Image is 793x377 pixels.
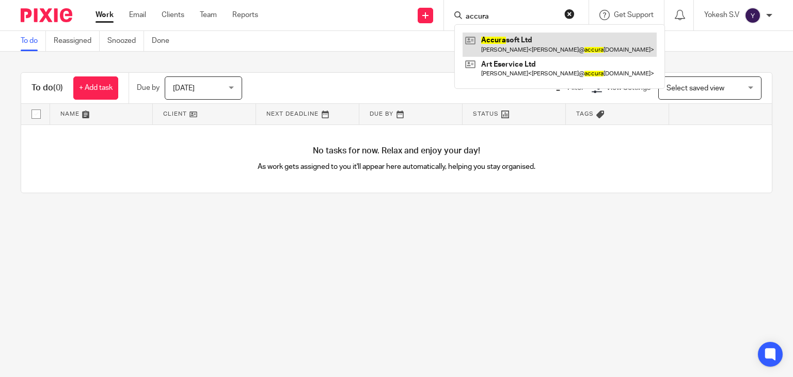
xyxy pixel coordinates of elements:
[53,84,63,92] span: (0)
[129,10,146,20] a: Email
[73,76,118,100] a: + Add task
[614,11,654,19] span: Get Support
[152,31,177,51] a: Done
[21,146,772,156] h4: No tasks for now. Relax and enjoy your day!
[465,12,558,22] input: Search
[173,85,195,92] span: [DATE]
[200,10,217,20] a: Team
[162,10,184,20] a: Clients
[576,111,594,117] span: Tags
[232,10,258,20] a: Reports
[744,7,761,24] img: svg%3E
[96,10,114,20] a: Work
[31,83,63,93] h1: To do
[21,31,46,51] a: To do
[107,31,144,51] a: Snoozed
[704,10,739,20] p: Yokesh S.V
[667,85,724,92] span: Select saved view
[209,162,584,172] p: As work gets assigned to you it'll appear here automatically, helping you stay organised.
[54,31,100,51] a: Reassigned
[564,9,575,19] button: Clear
[137,83,160,93] p: Due by
[21,8,72,22] img: Pixie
